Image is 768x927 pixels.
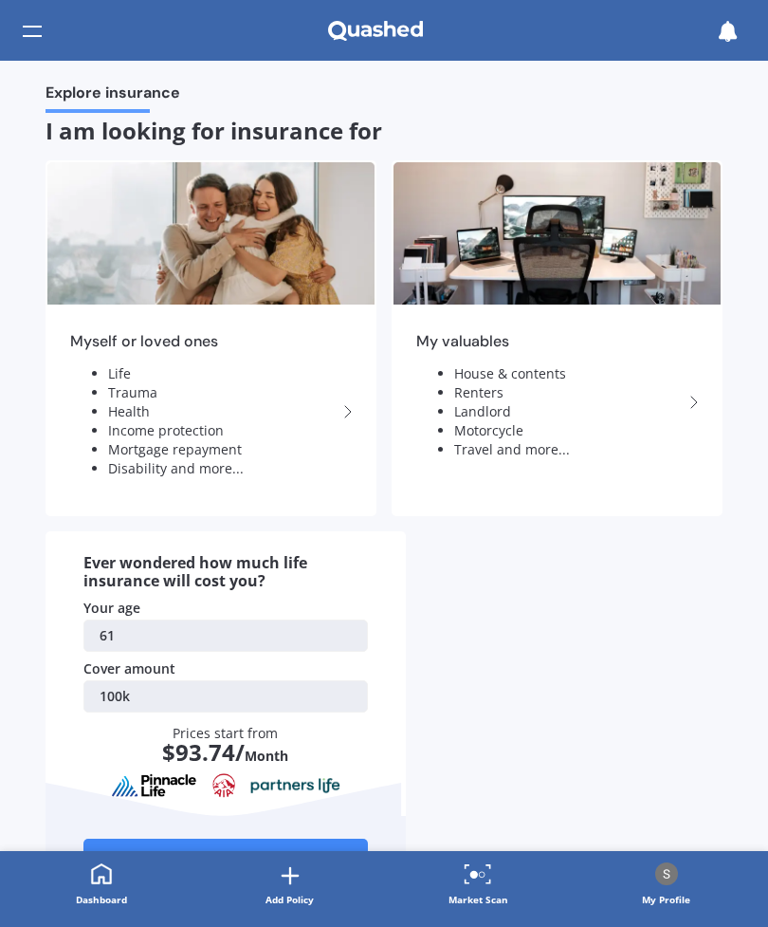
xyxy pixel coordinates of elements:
[108,402,337,421] li: Health
[83,680,368,713] a: 100k
[384,851,573,919] a: Market Scan
[83,554,368,590] div: Ever wondered how much life insurance will cost you?
[212,773,235,798] img: aia
[416,332,683,352] h2: My valuables
[103,724,349,783] div: Prices start from
[642,890,690,909] div: My Profile
[108,364,337,383] li: Life
[454,421,683,440] li: Motorcycle
[162,736,245,768] span: $ 93.74 /
[196,851,385,919] a: Add Policy
[393,162,721,305] img: My valuables
[454,383,683,402] li: Renters
[108,440,337,459] li: Mortgage repayment
[454,364,683,383] li: House & contents
[245,747,288,765] span: Month
[83,839,368,877] a: View my price now
[83,659,368,678] div: Cover amount
[108,459,337,478] li: Disability and more...
[76,890,127,909] div: Dashboard
[108,421,337,440] li: Income protection
[8,851,196,919] a: Dashboard
[265,890,314,909] div: Add Policy
[111,773,198,798] img: pinnacle
[573,851,761,919] a: ProfileMy Profile
[46,115,382,146] span: I am looking for insurance for
[83,620,368,652] a: 61
[47,162,375,305] img: Myself or loved ones
[46,83,180,109] span: Explore insurance
[454,440,683,459] li: Travel and more...
[250,777,341,794] img: partnersLife
[108,383,337,402] li: Trauma
[655,862,678,885] img: Profile
[454,402,683,421] li: Landlord
[83,599,368,618] div: Your age
[448,890,508,909] div: Market Scan
[70,332,337,352] h2: Myself or loved ones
